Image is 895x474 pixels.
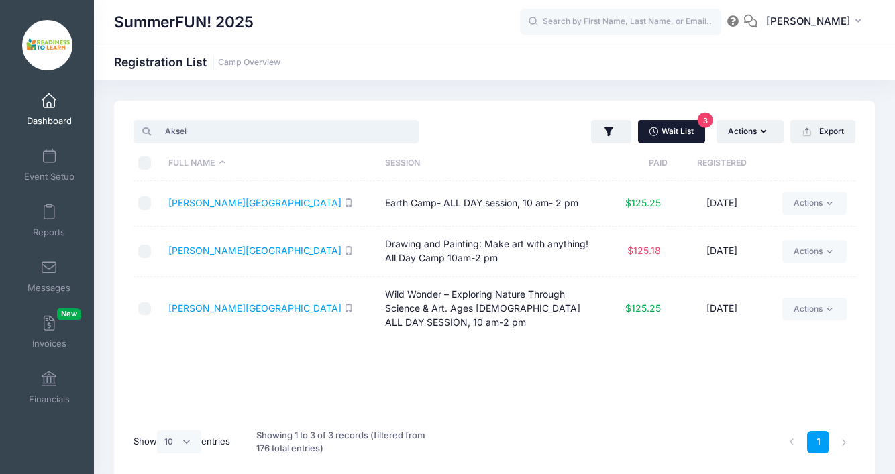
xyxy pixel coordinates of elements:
[17,364,81,411] a: Financials
[668,181,776,227] td: [DATE]
[595,145,668,181] th: Paid: activate to sort column ascending
[668,227,776,277] td: [DATE]
[256,420,427,464] div: Showing 1 to 3 of 3 records (filtered from 176 total entries)
[17,197,81,244] a: Reports
[782,192,846,215] a: Actions
[344,304,353,312] i: SMS enabled
[638,120,705,143] a: Wait List3
[378,277,595,341] td: Wild Wonder – Exploring Nature Through Science & Art. Ages [DEMOGRAPHIC_DATA] ALL DAY SESSION, 10...
[757,7,875,38] button: [PERSON_NAME]
[32,338,66,349] span: Invoices
[57,308,81,320] span: New
[162,145,379,181] th: Full Name: activate to sort column descending
[378,181,595,227] td: Earth Camp- ALL DAY session, 10 am- 2 pm
[782,298,846,320] a: Actions
[344,246,353,255] i: SMS enabled
[17,141,81,188] a: Event Setup
[168,197,341,209] a: [PERSON_NAME][GEOGRAPHIC_DATA]
[134,430,230,453] label: Show entries
[378,145,595,181] th: Session: activate to sort column ascending
[114,7,254,38] h1: SummerFUN! 2025
[344,198,353,207] i: SMS enabled
[168,302,341,314] a: [PERSON_NAME][GEOGRAPHIC_DATA]
[378,227,595,277] td: Drawing and Painting: Make art with anything! All Day Camp 10am-2 pm
[668,145,776,181] th: Registered: activate to sort column ascending
[134,120,419,143] input: Search Registrations
[24,171,74,182] span: Event Setup
[625,197,661,209] span: $125.25
[157,430,201,453] select: Showentries
[766,14,851,29] span: [PERSON_NAME]
[807,431,829,453] a: 1
[28,282,70,294] span: Messages
[698,113,713,128] span: 3
[627,245,661,256] span: $125.18
[668,277,776,341] td: [DATE]
[218,58,280,68] a: Camp Overview
[520,9,721,36] input: Search by First Name, Last Name, or Email...
[17,86,81,133] a: Dashboard
[790,120,855,143] button: Export
[625,302,661,314] span: $125.25
[168,245,341,256] a: [PERSON_NAME][GEOGRAPHIC_DATA]
[717,120,784,143] button: Actions
[27,115,72,127] span: Dashboard
[22,20,72,70] img: SummerFUN! 2025
[33,227,65,238] span: Reports
[29,394,70,405] span: Financials
[114,55,280,69] h1: Registration List
[782,240,846,263] a: Actions
[17,308,81,355] a: InvoicesNew
[17,253,81,300] a: Messages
